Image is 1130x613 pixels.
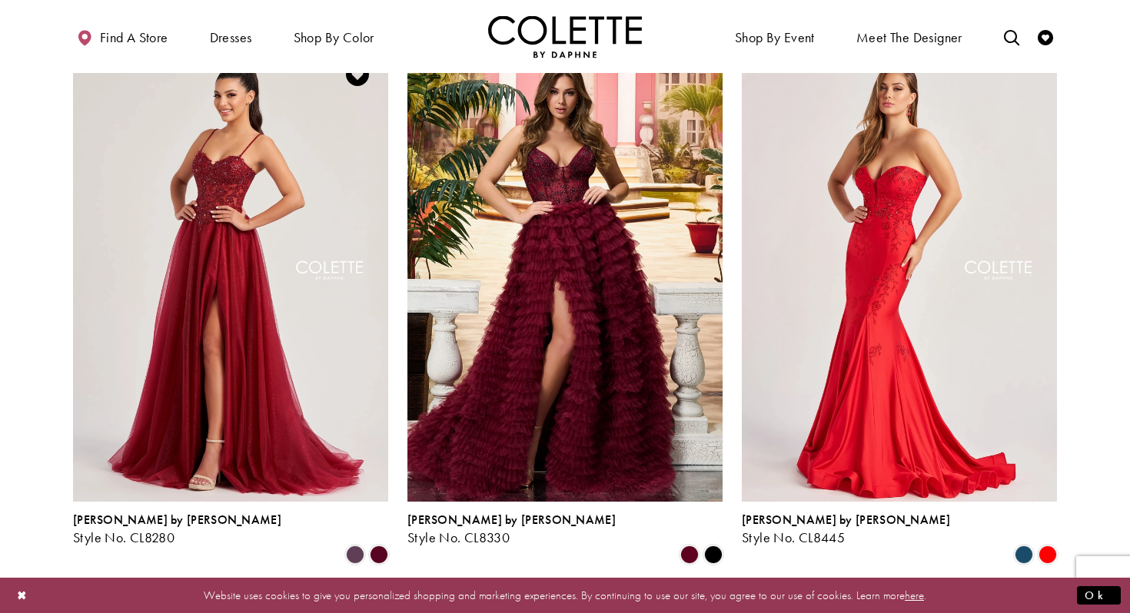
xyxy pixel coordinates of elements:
a: Check Wishlist [1034,15,1057,58]
div: Colette by Daphne Style No. CL8280 [73,513,281,545]
i: Dark Turquoise [1015,545,1033,564]
div: Colette by Daphne Style No. CL8330 [407,513,616,545]
a: Visit Home Page [488,15,642,58]
span: Find a store [100,30,168,45]
div: Colette by Daphne Style No. CL8445 [742,513,950,545]
span: [PERSON_NAME] by [PERSON_NAME] [742,512,950,528]
button: Submit Dialog [1077,585,1121,605]
i: Bordeaux [680,545,699,564]
i: Burgundy [370,545,388,564]
button: Close Dialog [9,582,35,608]
span: Style No. CL8445 [742,529,845,546]
span: Dresses [210,30,252,45]
a: Add to Wishlist [341,58,374,91]
i: Plum [346,545,364,564]
span: [PERSON_NAME] by [PERSON_NAME] [73,512,281,528]
a: Visit Colette by Daphne Style No. CL8330 Page [407,44,723,502]
a: Meet the designer [852,15,966,58]
a: Find a store [73,15,171,58]
span: Style No. CL8330 [407,529,510,546]
a: Toggle search [1000,15,1023,58]
span: Shop By Event [735,30,815,45]
i: Black [704,545,723,564]
span: Shop By Event [731,15,819,58]
span: Dresses [206,15,256,58]
a: here [905,587,924,602]
a: Visit Colette by Daphne Style No. CL8280 Page [73,44,388,502]
i: Red [1039,545,1057,564]
span: Style No. CL8280 [73,529,174,546]
a: Visit Colette by Daphne Style No. CL8445 Page [742,44,1057,502]
p: Website uses cookies to give you personalized shopping and marketing experiences. By continuing t... [111,585,1019,605]
span: Shop by color [294,30,374,45]
span: Meet the designer [856,30,962,45]
img: Colette by Daphne [488,15,642,58]
span: Shop by color [290,15,378,58]
span: [PERSON_NAME] by [PERSON_NAME] [407,512,616,528]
